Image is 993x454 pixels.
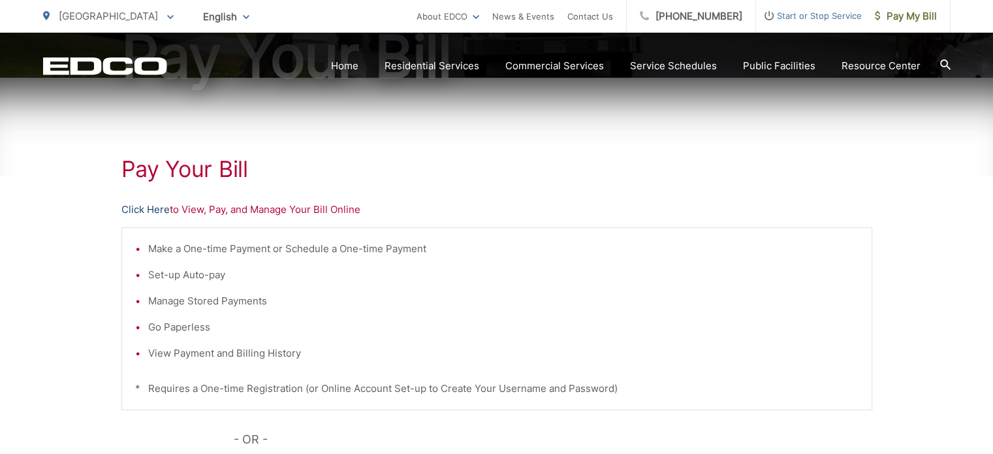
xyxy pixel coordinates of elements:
[148,319,859,335] li: Go Paperless
[492,8,554,24] a: News & Events
[121,202,170,218] a: Click Here
[121,156,872,182] h1: Pay Your Bill
[135,381,859,397] p: * Requires a One-time Registration (or Online Account Set-up to Create Your Username and Password)
[193,5,259,28] span: English
[505,58,604,74] a: Commercial Services
[234,430,872,449] p: - OR -
[842,58,921,74] a: Resource Center
[875,8,937,24] span: Pay My Bill
[567,8,613,24] a: Contact Us
[121,202,872,218] p: to View, Pay, and Manage Your Bill Online
[148,346,859,361] li: View Payment and Billing History
[43,57,167,75] a: EDCD logo. Return to the homepage.
[59,10,158,22] span: [GEOGRAPHIC_DATA]
[148,267,859,283] li: Set-up Auto-pay
[331,58,358,74] a: Home
[743,58,815,74] a: Public Facilities
[148,293,859,309] li: Manage Stored Payments
[630,58,717,74] a: Service Schedules
[417,8,479,24] a: About EDCO
[148,241,859,257] li: Make a One-time Payment or Schedule a One-time Payment
[385,58,479,74] a: Residential Services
